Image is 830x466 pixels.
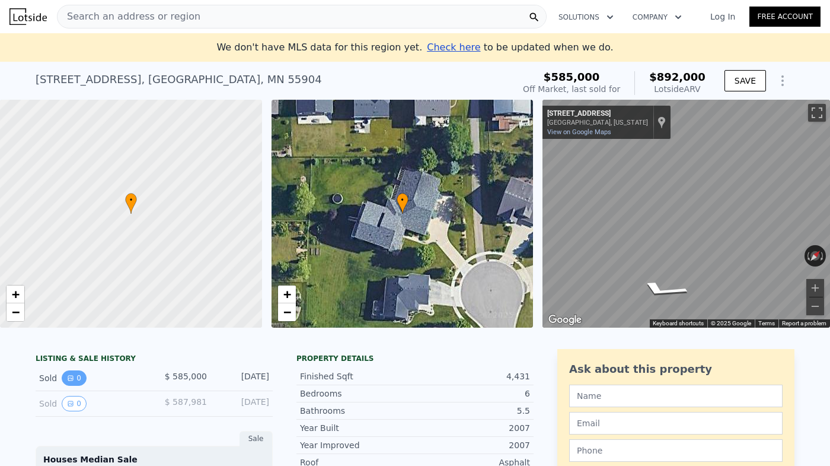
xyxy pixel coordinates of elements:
[542,100,830,328] div: Street View
[216,40,613,55] div: We don't have MLS data for this region yet.
[216,370,269,386] div: [DATE]
[547,119,648,126] div: [GEOGRAPHIC_DATA], [US_STATE]
[618,277,707,303] path: Go South, Bridgeview Ln SE
[36,71,322,88] div: [STREET_ADDRESS] , [GEOGRAPHIC_DATA] , MN 55904
[805,245,811,267] button: Rotate counterclockwise
[397,193,408,214] div: •
[711,320,751,326] span: © 2025 Google
[771,69,794,93] button: Show Options
[569,361,783,378] div: Ask about this property
[283,287,290,302] span: +
[300,422,415,434] div: Year Built
[623,7,691,28] button: Company
[240,431,273,446] div: Sale
[12,305,20,319] span: −
[545,312,585,328] img: Google
[724,70,766,91] button: SAVE
[427,40,613,55] div: to be updated when we do.
[39,396,145,411] div: Sold
[7,286,24,303] a: Zoom in
[300,439,415,451] div: Year Improved
[300,388,415,400] div: Bedrooms
[125,195,137,205] span: •
[542,100,830,328] div: Map
[696,11,749,23] a: Log In
[415,422,530,434] div: 2007
[39,370,145,386] div: Sold
[549,7,623,28] button: Solutions
[569,385,783,407] input: Name
[657,116,666,129] a: Show location on map
[808,104,826,122] button: Toggle fullscreen view
[296,354,534,363] div: Property details
[523,83,620,95] div: Off Market, last sold for
[397,195,408,205] span: •
[805,245,825,267] button: Reset the view
[547,109,648,119] div: [STREET_ADDRESS]
[58,9,200,24] span: Search an address or region
[820,245,826,267] button: Rotate clockwise
[43,454,265,465] div: Houses Median Sale
[415,439,530,451] div: 2007
[749,7,821,27] a: Free Account
[62,370,87,386] button: View historical data
[545,312,585,328] a: Open this area in Google Maps (opens a new window)
[12,287,20,302] span: +
[7,303,24,321] a: Zoom out
[36,354,273,366] div: LISTING & SALE HISTORY
[278,286,296,303] a: Zoom in
[415,405,530,417] div: 5.5
[62,396,87,411] button: View historical data
[415,388,530,400] div: 6
[782,320,826,326] a: Report a problem
[569,439,783,462] input: Phone
[9,8,47,25] img: Lotside
[427,42,480,53] span: Check here
[649,83,705,95] div: Lotside ARV
[125,193,137,214] div: •
[544,71,600,83] span: $585,000
[300,405,415,417] div: Bathrooms
[649,71,705,83] span: $892,000
[216,396,269,411] div: [DATE]
[283,305,290,319] span: −
[806,297,824,315] button: Zoom out
[569,412,783,435] input: Email
[653,319,704,328] button: Keyboard shortcuts
[300,370,415,382] div: Finished Sqft
[165,397,207,407] span: $ 587,981
[415,370,530,382] div: 4,431
[806,279,824,297] button: Zoom in
[758,320,775,326] a: Terms (opens in new tab)
[165,372,207,381] span: $ 585,000
[278,303,296,321] a: Zoom out
[547,128,611,136] a: View on Google Maps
